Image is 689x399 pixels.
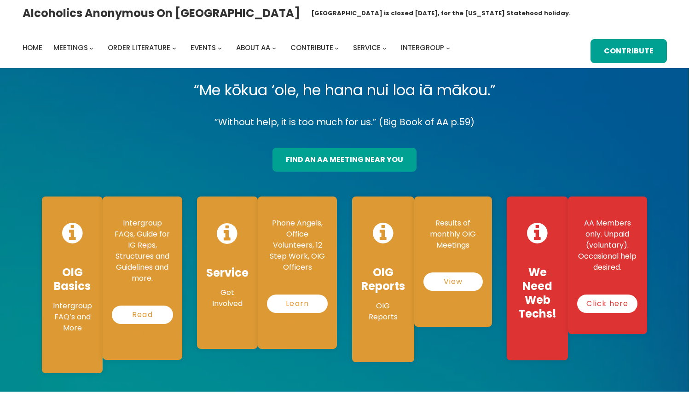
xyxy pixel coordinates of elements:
[267,295,328,313] a: Learn More…
[89,46,93,50] button: Meetings submenu
[272,148,416,172] a: find an aa meeting near you
[577,218,638,273] p: AA Members only. Unpaid (voluntary). Occasional help desired.
[361,266,405,293] h4: OIG Reports
[112,218,173,284] p: Intergroup FAQs, Guide for IG Reps, Structures and Guidelines and more.
[423,218,483,251] p: Results of monthly OIG Meetings
[172,46,176,50] button: Order Literature submenu
[311,9,571,18] h1: [GEOGRAPHIC_DATA] is closed [DATE], for the [US_STATE] Statehood holiday.
[23,41,42,54] a: Home
[108,43,170,52] span: Order Literature
[218,46,222,50] button: Events submenu
[446,46,450,50] button: Intergroup submenu
[53,43,88,52] span: Meetings
[51,301,93,334] p: Intergroup FAQ’s and More
[272,46,276,50] button: About AA submenu
[23,43,42,52] span: Home
[191,43,216,52] span: Events
[51,266,93,293] h4: OIG Basics
[191,41,216,54] a: Events
[516,266,558,321] h4: We Need Web Techs!
[353,41,381,54] a: Service
[401,41,444,54] a: Intergroup
[53,41,88,54] a: Meetings
[382,46,387,50] button: Service submenu
[361,301,405,323] p: OIG Reports
[236,41,270,54] a: About AA
[206,266,249,280] h4: Service
[35,114,654,130] p: “Without help, it is too much for us.” (Big Book of AA p.59)
[577,295,637,313] a: Click here
[236,43,270,52] span: About AA
[206,287,249,309] p: Get Involved
[112,306,173,324] a: Read More…
[290,43,333,52] span: Contribute
[353,43,381,52] span: Service
[267,218,328,273] p: Phone Angels, Office Volunteers, 12 Step Work, OIG Officers
[23,3,300,23] a: Alcoholics Anonymous on [GEOGRAPHIC_DATA]
[423,272,483,291] a: View Reports
[401,43,444,52] span: Intergroup
[335,46,339,50] button: Contribute submenu
[591,39,666,63] a: Contribute
[35,77,654,103] p: “Me kōkua ‘ole, he hana nui loa iā mākou.”
[23,41,453,54] nav: Intergroup
[290,41,333,54] a: Contribute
